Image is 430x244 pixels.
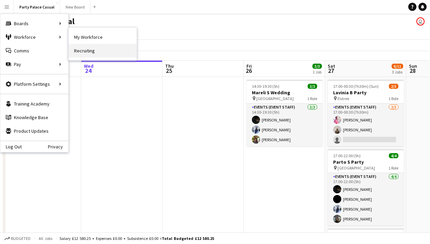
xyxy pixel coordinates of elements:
[11,236,31,241] span: Budgeted
[313,69,322,75] div: 1 Job
[246,103,323,146] app-card-role: Events (Event Staff)3/314:30-19:30 (5h)[PERSON_NAME][PERSON_NAME][PERSON_NAME]
[328,63,335,69] span: Sat
[409,63,417,69] span: Sun
[328,90,404,96] h3: Lavinia B Party
[0,44,68,58] a: Comms
[69,44,137,58] a: Recruiting
[83,67,93,75] span: 24
[392,69,403,75] div: 3 Jobs
[0,124,68,138] a: Product Updates
[338,96,349,101] span: Elstree
[328,159,404,165] h3: Parto S Party
[245,67,252,75] span: 26
[0,77,68,91] div: Platform Settings
[389,165,398,170] span: 1 Role
[308,84,317,89] span: 3/3
[389,153,398,158] span: 4/4
[14,0,60,14] button: Party Palace Casual
[416,17,425,26] app-user-avatar: Nicole Nkansah
[37,236,54,241] span: All jobs
[328,80,404,146] app-job-card: 17:00-00:30 (7h30m) (Sun)2/3Lavinia B Party Elstree1 RoleEvents (Event Staff)2/317:00-00:30 (7h30...
[246,80,323,146] app-job-card: 14:30-19:30 (5h)3/3Mareli S Wedding [GEOGRAPHIC_DATA]1 RoleEvents (Event Staff)3/314:30-19:30 (5h...
[48,144,68,149] a: Privacy
[164,67,174,75] span: 25
[333,84,379,89] span: 17:00-00:30 (7h30m) (Sun)
[162,236,214,241] span: Total Budgeted £12 580.25
[246,63,252,69] span: Fri
[3,235,32,242] button: Budgeted
[252,84,279,89] span: 14:30-19:30 (5h)
[0,111,68,124] a: Knowledge Base
[312,64,322,69] span: 3/3
[0,97,68,111] a: Training Academy
[328,103,404,146] app-card-role: Events (Event Staff)2/317:00-00:30 (7h30m)[PERSON_NAME][PERSON_NAME]
[328,173,404,226] app-card-role: Events (Event Staff)4/417:00-22:00 (5h)[PERSON_NAME][PERSON_NAME][PERSON_NAME][PERSON_NAME]
[327,67,335,75] span: 27
[60,0,90,14] button: New Board
[0,144,22,149] a: Log Out
[328,149,404,226] app-job-card: 17:00-22:00 (5h)4/4Parto S Party [GEOGRAPHIC_DATA]1 RoleEvents (Event Staff)4/417:00-22:00 (5h)[P...
[69,30,137,44] a: My Workforce
[392,64,403,69] span: 6/11
[389,96,398,101] span: 1 Role
[59,236,214,241] div: Salary £12 580.25 + Expenses £0.00 + Subsistence £0.00 =
[0,30,68,44] div: Workforce
[246,90,323,96] h3: Mareli S Wedding
[0,17,68,30] div: Boards
[84,63,93,69] span: Wed
[0,58,68,71] div: Pay
[389,84,398,89] span: 2/3
[338,165,375,170] span: [GEOGRAPHIC_DATA]
[307,96,317,101] span: 1 Role
[333,153,361,158] span: 17:00-22:00 (5h)
[256,96,294,101] span: [GEOGRAPHIC_DATA]
[408,67,417,75] span: 28
[165,63,174,69] span: Thu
